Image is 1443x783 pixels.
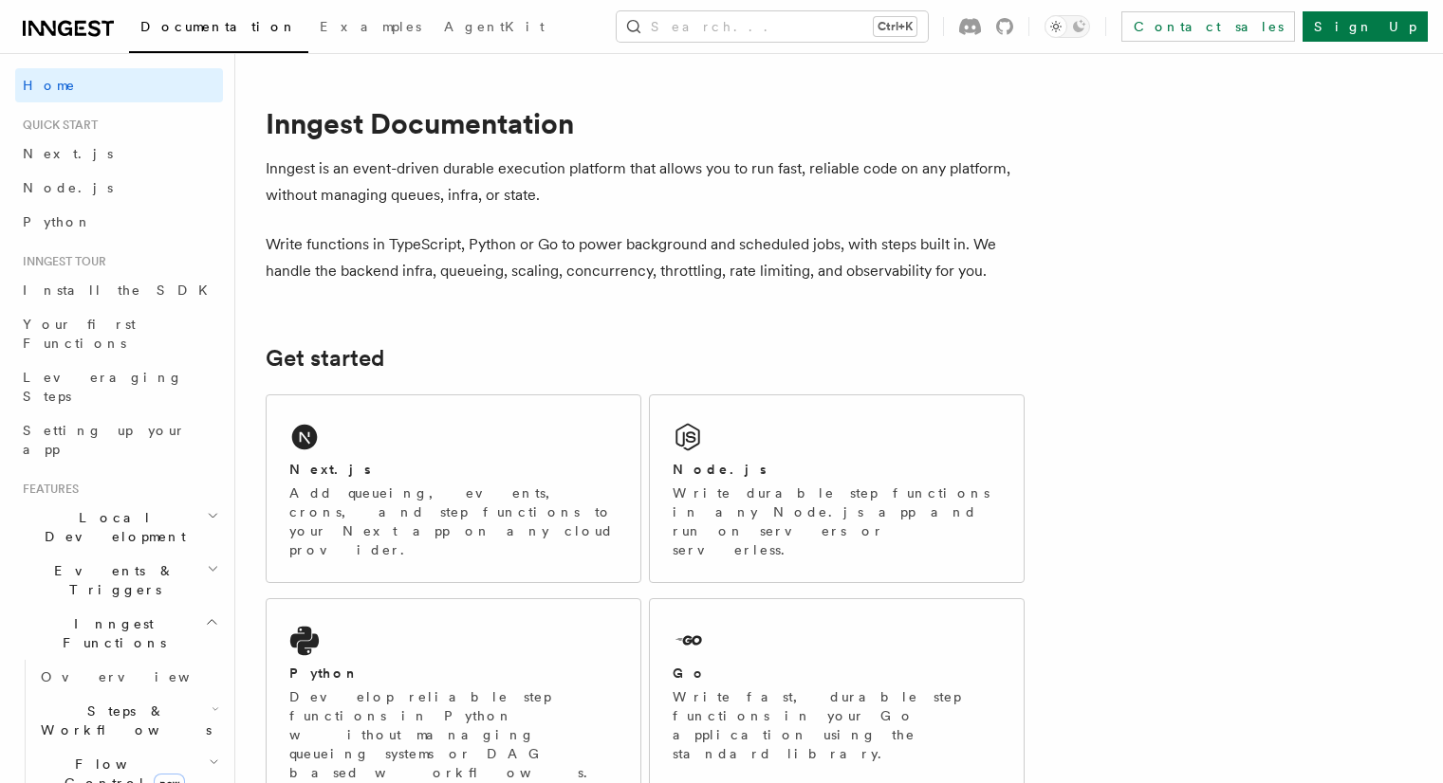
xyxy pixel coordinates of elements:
[266,231,1025,284] p: Write functions in TypeScript, Python or Go to power background and scheduled jobs, with steps bu...
[15,554,223,607] button: Events & Triggers
[874,17,916,36] kbd: Ctrl+K
[23,282,219,298] span: Install the SDK
[15,307,223,360] a: Your first Functions
[23,180,113,195] span: Node.js
[23,76,76,95] span: Home
[23,214,92,229] span: Python
[617,11,928,42] button: Search...Ctrl+K
[433,6,556,51] a: AgentKit
[673,687,1001,763] p: Write fast, durable step functions in your Go application using the standard library.
[266,345,384,372] a: Get started
[15,68,223,102] a: Home
[15,137,223,171] a: Next.js
[15,561,207,599] span: Events & Triggers
[444,19,545,34] span: AgentKit
[308,6,433,51] a: Examples
[33,701,212,739] span: Steps & Workflows
[23,423,186,457] span: Setting up your app
[266,106,1025,140] h1: Inngest Documentation
[15,614,205,652] span: Inngest Functions
[673,664,707,683] h2: Go
[15,360,223,413] a: Leveraging Steps
[649,394,1025,583] a: Node.jsWrite durable step functions in any Node.js app and run on servers or serverless.
[15,607,223,660] button: Inngest Functions
[23,370,183,404] span: Leveraging Steps
[289,664,360,683] h2: Python
[1303,11,1428,42] a: Sign Up
[41,669,236,684] span: Overview
[15,413,223,466] a: Setting up your app
[320,19,421,34] span: Examples
[673,483,1001,559] p: Write durable step functions in any Node.js app and run on servers or serverless.
[15,482,79,497] span: Features
[1121,11,1295,42] a: Contact sales
[289,687,618,782] p: Develop reliable step functions in Python without managing queueing systems or DAG based workflows.
[129,6,308,53] a: Documentation
[1045,15,1090,38] button: Toggle dark mode
[23,317,136,351] span: Your first Functions
[33,694,223,747] button: Steps & Workflows
[289,483,618,559] p: Add queueing, events, crons, and step functions to your Next app on any cloud provider.
[23,146,113,161] span: Next.js
[266,394,641,583] a: Next.jsAdd queueing, events, crons, and step functions to your Next app on any cloud provider.
[15,171,223,205] a: Node.js
[15,508,207,546] span: Local Development
[15,273,223,307] a: Install the SDK
[289,460,371,479] h2: Next.js
[266,155,1025,209] p: Inngest is an event-driven durable execution platform that allows you to run fast, reliable code ...
[15,254,106,269] span: Inngest tour
[673,460,767,479] h2: Node.js
[33,660,223,694] a: Overview
[15,118,98,133] span: Quick start
[140,19,297,34] span: Documentation
[15,205,223,239] a: Python
[15,501,223,554] button: Local Development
